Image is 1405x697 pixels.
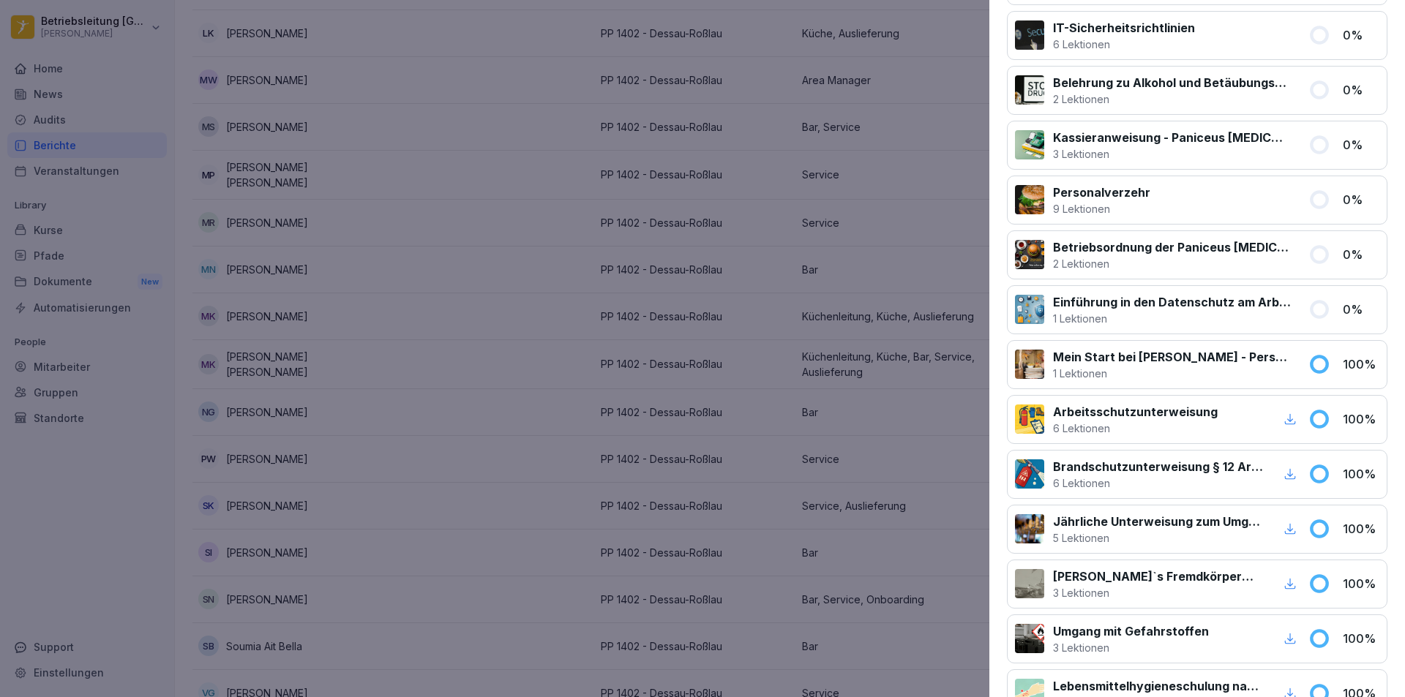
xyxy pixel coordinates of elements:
[1053,348,1291,366] p: Mein Start bei [PERSON_NAME] - Personalfragebogen
[1343,630,1379,647] p: 100 %
[1053,458,1263,475] p: Brandschutzunterweisung § 12 ArbSchG
[1343,81,1379,99] p: 0 %
[1053,201,1150,216] p: 9 Lektionen
[1053,366,1291,381] p: 1 Lektionen
[1343,136,1379,154] p: 0 %
[1053,184,1150,201] p: Personalverzehr
[1053,19,1195,37] p: IT-Sicherheitsrichtlinien
[1053,403,1218,421] p: Arbeitsschutzunterweisung
[1053,530,1263,546] p: 5 Lektionen
[1343,26,1379,44] p: 0 %
[1053,37,1195,52] p: 6 Lektionen
[1053,421,1218,436] p: 6 Lektionen
[1343,520,1379,538] p: 100 %
[1343,246,1379,263] p: 0 %
[1053,622,1209,640] p: Umgang mit Gefahrstoffen
[1053,311,1291,326] p: 1 Lektionen
[1053,256,1291,271] p: 2 Lektionen
[1343,301,1379,318] p: 0 %
[1343,465,1379,483] p: 100 %
[1343,355,1379,373] p: 100 %
[1053,238,1291,256] p: Betriebsordnung der Paniceus [MEDICAL_DATA] Systemzentrale
[1053,513,1263,530] p: Jährliche Unterweisung zum Umgang mit Schankanlagen
[1053,129,1291,146] p: Kassieranweisung - Paniceus [MEDICAL_DATA] Systemzentrale GmbH
[1343,191,1379,208] p: 0 %
[1343,575,1379,592] p: 100 %
[1053,640,1209,655] p: 3 Lektionen
[1053,585,1263,600] p: 3 Lektionen
[1053,91,1291,107] p: 2 Lektionen
[1053,677,1263,695] p: Lebensmittelhygieneschulung nach EU-Verordnung (EG) Nr. 852 / 2004
[1053,293,1291,311] p: Einführung in den Datenschutz am Arbeitsplatz nach Art. 13 ff. DSGVO
[1053,475,1263,491] p: 6 Lektionen
[1053,146,1291,162] p: 3 Lektionen
[1053,568,1263,585] p: [PERSON_NAME]`s Fremdkörpermanagement
[1053,74,1291,91] p: Belehrung zu Alkohol und Betäubungsmitteln am Arbeitsplatz
[1343,410,1379,428] p: 100 %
